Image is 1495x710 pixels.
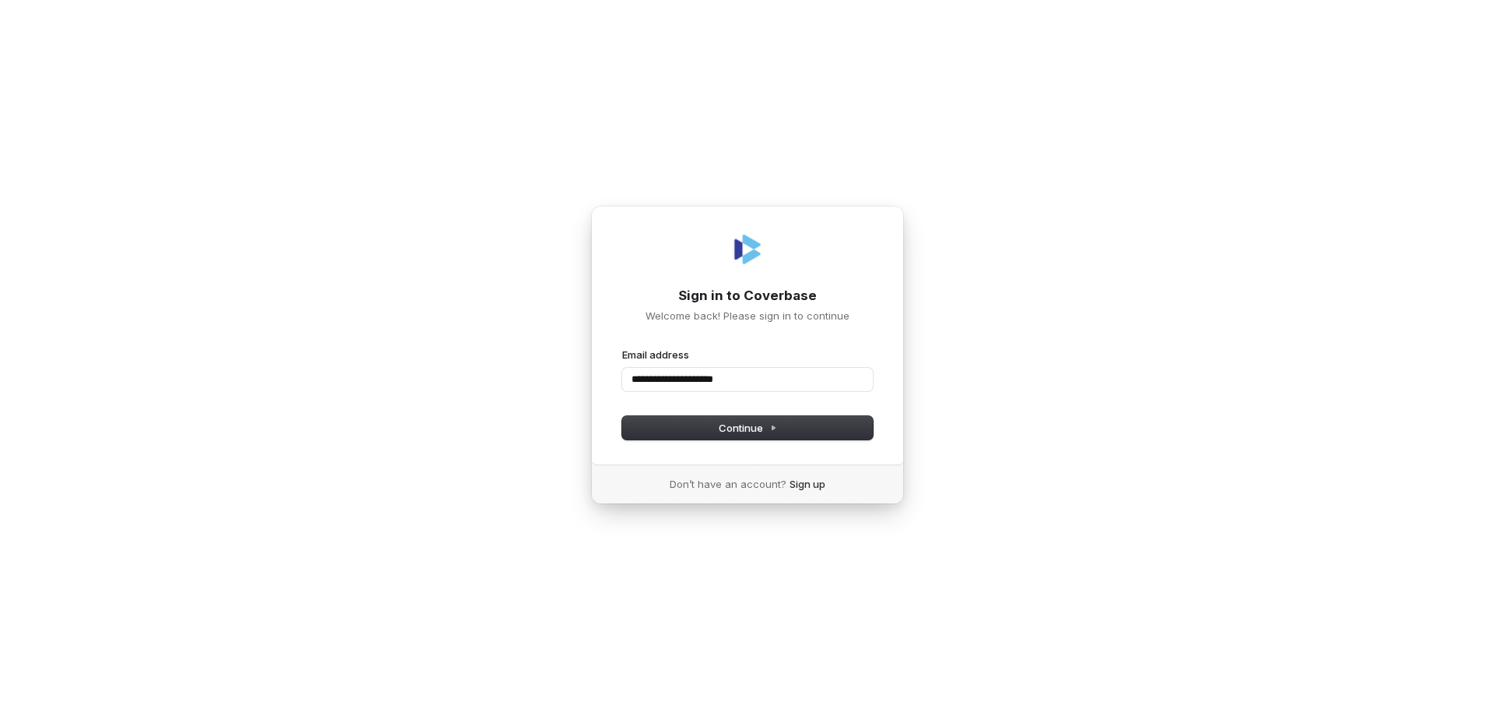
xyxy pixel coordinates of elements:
[622,348,689,362] label: Email address
[670,477,786,491] span: Don’t have an account?
[719,421,777,435] span: Continue
[790,477,825,491] a: Sign up
[622,287,873,306] h1: Sign in to Coverbase
[622,416,873,440] button: Continue
[622,309,873,323] p: Welcome back! Please sign in to continue
[729,231,766,268] img: Coverbase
